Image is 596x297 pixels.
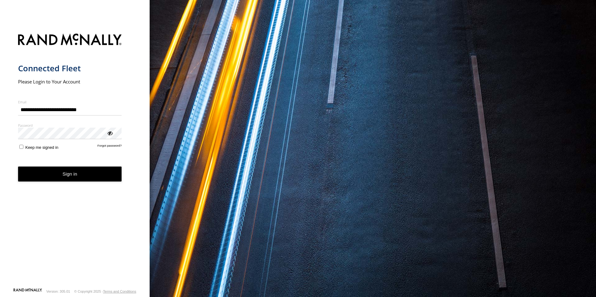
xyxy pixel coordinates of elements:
label: Email [18,100,122,104]
span: Keep me signed in [25,145,58,150]
a: Terms and Conditions [103,290,136,293]
img: Rand McNally [18,32,122,48]
div: © Copyright 2025 - [74,290,136,293]
a: Visit our Website [13,288,42,295]
form: main [18,30,132,288]
h2: Please Login to Your Account [18,78,122,85]
a: Forgot password? [98,144,122,150]
div: ViewPassword [107,130,113,136]
div: Version: 305.01 [46,290,70,293]
h1: Connected Fleet [18,63,122,73]
label: Password [18,123,122,128]
input: Keep me signed in [19,145,23,149]
button: Sign in [18,167,122,182]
